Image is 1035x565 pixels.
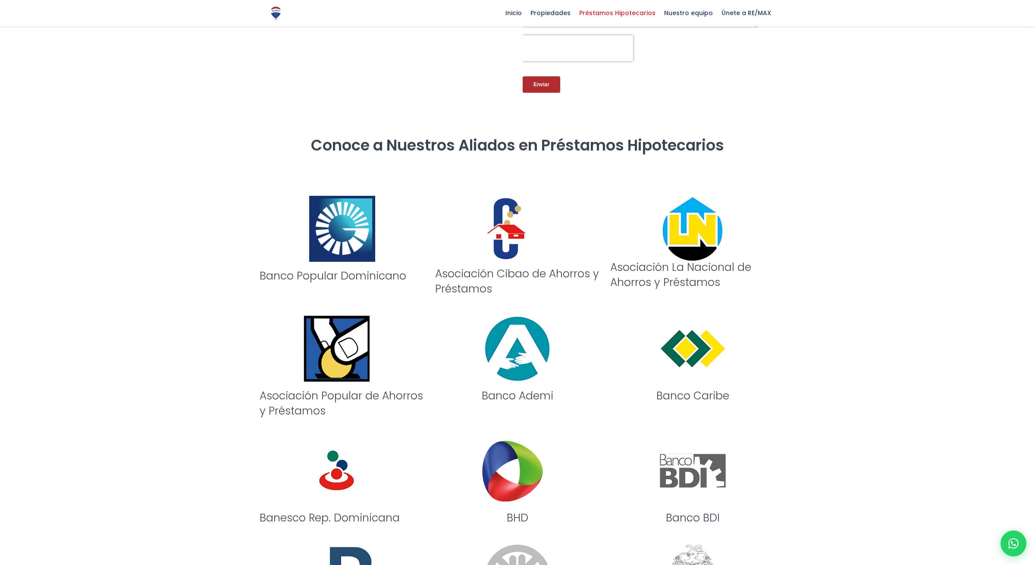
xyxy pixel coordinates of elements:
[610,388,775,403] h3: Banco Caribe
[2,253,240,261] label: Rellena este campo obligatorio.
[435,388,600,403] h3: Banco Ademi
[435,510,600,525] h3: BHD
[2,50,8,55] input: Cédula
[10,282,16,289] span: Si
[10,334,78,341] span: Dólar Estadounidense
[10,60,41,68] span: Pasaporte
[575,6,660,19] span: Préstamos Hipotecarios
[526,6,575,19] span: Propiedades
[2,282,8,288] input: Si
[10,293,19,301] span: No
[10,323,64,330] span: Peso Dominicano
[2,61,8,66] input: Pasaporte
[501,6,526,19] span: Inicio
[260,135,775,155] h2: Conoce a Nuestros Aliados en Préstamos Hipotecarios
[120,0,151,8] strong: Apellidos
[2,334,8,340] input: Dólar Estadounidense
[122,377,240,385] label: Rellena este campo obligatorio.
[260,510,425,525] h3: Banesco Rep. Dominicana
[260,268,425,283] h3: Banco Popular Dominicano
[717,6,775,19] span: Únete a RE/MAX
[610,260,775,290] h3: Asociación La Nacional de Ahorros y Préstamos
[120,112,143,119] strong: Celular
[2,323,8,329] input: Peso Dominicano
[660,6,717,19] span: Nuestro equipo
[120,350,185,357] strong: Monto del préstamo
[2,294,8,299] input: No
[10,49,32,56] span: Cédula
[610,510,775,525] h3: Banco BDI
[2,174,240,182] label: Rellena este campo obligatorio.
[435,266,600,296] h3: Asociación Cibao de Ahorros y Préstamos
[268,6,283,21] img: Logo de REMAX
[260,388,425,418] h3: Asociación Popular de Ahorros y Préstamos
